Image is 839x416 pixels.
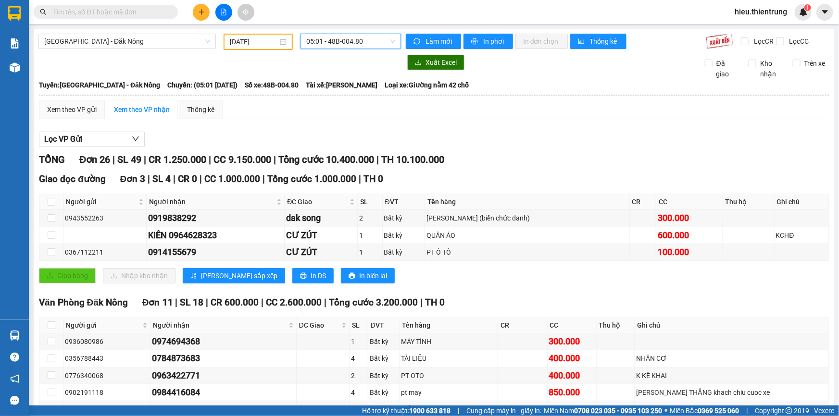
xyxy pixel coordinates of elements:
span: question-circle [10,353,19,362]
span: TH 0 [426,297,445,308]
div: Thống kê [187,104,214,115]
span: printer [349,272,355,280]
div: 0943552263 [65,213,145,223]
div: 0974694368 [152,335,294,348]
div: 1 [359,247,381,257]
span: search [40,9,47,15]
button: plus [193,4,210,21]
div: 100.000 [658,245,721,259]
div: Bất kỳ [370,387,398,398]
th: Thu hộ [723,194,774,210]
button: downloadNhập kho nhận [103,268,175,283]
button: printerIn phơi [463,34,513,49]
span: Đã giao [713,58,741,79]
span: down [132,135,139,143]
span: Miền Nam [544,405,662,416]
div: 2 [351,370,366,381]
button: sort-ascending[PERSON_NAME] sắp xếp [183,268,285,283]
div: 0914155679 [148,245,283,259]
button: downloadXuất Excel [407,55,464,70]
span: Loại xe: Giường nằm 42 chỗ [385,80,469,90]
div: PT OTO [401,370,497,381]
span: hieu.thientrung [727,6,795,18]
span: ĐC Giao [299,320,340,330]
span: | [274,154,276,165]
span: printer [300,272,307,280]
span: Đơn 3 [120,173,146,184]
button: In đơn chọn [515,34,568,49]
button: Lọc VP Gửi [39,132,145,147]
span: CR 600.000 [211,297,259,308]
span: | [200,173,202,184]
sup: 1 [804,4,811,11]
input: 10/09/2025 [230,37,278,47]
div: KIÊN 0964628323 [148,229,283,242]
button: file-add [215,4,232,21]
button: caret-down [816,4,833,21]
div: 0784873683 [152,352,294,365]
span: | [263,173,265,184]
span: Tổng cước 1.000.000 [267,173,356,184]
div: PT Ô TÔ [426,247,628,257]
button: uploadGiao hàng [39,268,96,283]
div: Xem theo VP nhận [114,104,170,115]
span: Người nhận [153,320,286,330]
span: | [458,405,459,416]
div: Bất kỳ [370,404,398,415]
strong: 0369 525 060 [698,407,739,415]
div: 0365466844 [152,403,294,416]
div: [PERSON_NAME] (biển chức danh) [426,213,628,223]
span: 05:01 - 48B-004.80 [306,34,395,49]
span: | [746,405,748,416]
div: MÁY TÍNH [401,336,497,347]
span: Hỗ trợ kỹ thuật: [362,405,451,416]
b: Tuyến: [GEOGRAPHIC_DATA] - Đăk Nông [39,81,160,89]
span: Kho nhận [756,58,785,79]
div: Bất kỳ [370,370,398,381]
img: warehouse-icon [10,62,20,73]
span: Người nhận [149,196,275,207]
div: 1 [351,336,366,347]
span: aim [242,9,249,15]
span: Người gửi [66,196,137,207]
span: Xuất Excel [426,57,457,68]
div: 1 [351,404,366,415]
div: 0356788443 [65,353,149,364]
div: 0919838292 [148,211,283,225]
button: printerIn DS [292,268,334,283]
th: Tên hàng [400,318,499,333]
span: Lọc CC [786,36,811,47]
div: LINH 0345993262 [65,404,149,415]
span: | [175,297,178,308]
span: TH 10.100.000 [381,154,444,165]
div: pt may [401,387,497,398]
span: printer [471,38,479,46]
div: 0902191118 [65,387,149,398]
div: KIỆN GIẤY( QUẦN ÁO) [401,404,497,415]
button: bar-chartThống kê [570,34,626,49]
span: ĐC Giao [287,196,348,207]
span: sort-ascending [190,272,197,280]
span: Tài xế: [PERSON_NAME] [306,80,377,90]
div: 0984416084 [152,386,294,399]
div: CƯ ZÚT [286,245,356,259]
span: Cung cấp máy in - giấy in: [466,405,541,416]
span: SL 18 [180,297,204,308]
strong: 1900 633 818 [409,407,451,415]
span: CR 1.250.000 [149,154,206,165]
span: Tổng cước 10.400.000 [278,154,374,165]
span: caret-down [821,8,829,16]
div: Bất kỳ [370,353,398,364]
span: 1 [806,4,809,11]
span: Lọc VP Gửi [44,133,82,145]
button: printerIn biên lai [341,268,395,283]
img: 9k= [706,34,733,49]
span: file-add [220,9,227,15]
span: TỔNG [39,154,65,165]
span: | [173,173,175,184]
span: Miền Bắc [670,405,739,416]
span: plus [198,9,205,15]
img: solution-icon [10,38,20,49]
span: Thống kê [590,36,619,47]
span: Người gửi [66,320,140,330]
